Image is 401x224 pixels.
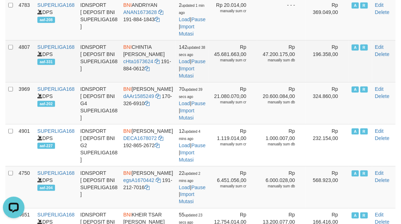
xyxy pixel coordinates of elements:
[179,44,205,57] span: 142
[352,171,359,177] span: Active
[306,40,349,82] td: Rp 196.358,00
[191,17,206,22] a: Pause
[260,58,295,63] div: manually sum db
[37,101,55,107] span: aaf-202
[360,129,368,135] span: Running
[179,108,194,121] a: Import Mutasi
[375,212,384,218] a: Edit
[123,170,132,176] span: BNI
[211,142,246,147] div: manually sum cr
[191,101,206,106] a: Pause
[375,51,389,57] a: Delete
[257,40,306,82] td: Rp 47.200.175,00
[360,213,368,219] span: Running
[77,124,120,166] td: IDNSPORT [ DEPOSIT BNI G2 SUPERLIGA168 ]
[211,100,246,105] div: manually sum cr
[257,166,306,208] td: Rp 6.000.028,00
[191,59,206,64] a: Pause
[37,17,55,23] span: aaf-208
[35,124,78,166] td: DPS
[179,130,200,141] span: updated 4 mins ago
[123,2,132,8] span: BNI
[260,100,295,105] div: manually sum db
[123,177,154,183] a: egsA1670442
[179,128,206,163] span: | |
[211,58,246,63] div: manually sum cr
[179,88,202,99] span: updated 39 secs ago
[306,82,349,124] td: Rp 324.860,00
[260,142,295,147] div: manually sum db
[375,9,389,15] a: Delete
[191,185,206,190] a: Pause
[77,166,120,208] td: IDNSPORT [ DEPOSIT BNI SUPERLIGA168 ]
[179,143,190,148] a: Load
[375,2,384,8] a: Edit
[179,44,206,79] span: | |
[179,86,202,99] span: 70
[260,184,295,189] div: manually sum db
[120,124,176,166] td: [PERSON_NAME] 192-865-2672
[179,46,205,57] span: updated 38 secs ago
[375,93,389,99] a: Delete
[16,124,35,166] td: 4901
[123,128,132,134] span: BNI
[37,59,55,65] span: aaf-331
[179,101,190,106] a: Load
[375,177,389,183] a: Delete
[179,59,190,64] a: Load
[352,213,359,219] span: Active
[211,184,246,189] div: manually sum cr
[179,185,190,190] a: Load
[16,166,35,208] td: 4750
[179,17,190,22] a: Load
[37,44,75,50] a: SUPERLIGA168
[123,59,153,64] a: cHta1673624
[375,135,389,141] a: Delete
[179,150,194,163] a: Import Mutasi
[155,143,160,148] a: Copy 1928652672 to clipboard
[37,128,75,134] a: SUPERLIGA168
[179,86,206,121] span: | |
[123,93,154,99] a: dAAr1585249
[209,40,257,82] td: Rp 45.681.663,00
[37,86,75,92] a: SUPERLIGA168
[306,166,349,208] td: Rp 568.923,00
[179,170,206,205] span: | |
[211,9,246,14] div: manually sum cr
[120,82,176,124] td: [PERSON_NAME] 170-326-6910
[37,170,75,176] a: SUPERLIGA168
[209,166,257,208] td: Rp 6.451.056,00
[35,166,78,208] td: DPS
[123,135,157,141] a: DECA1678072
[145,185,150,190] a: Copy 1912127016 to clipboard
[179,24,194,37] a: Import Mutasi
[123,44,132,50] span: BNI
[120,166,176,208] td: [PERSON_NAME] 191-212-7016
[123,9,157,15] a: ANAN1673628
[155,93,160,99] a: Copy dAAr1585249 to clipboard
[257,82,306,124] td: Rp 20.600.084,00
[375,170,384,176] a: Edit
[179,170,200,183] span: 22
[37,185,55,191] span: aaf-204
[179,172,200,183] span: updated 2 mins ago
[179,4,204,15] span: updated 1 min ago
[360,87,368,93] span: Running
[179,2,206,37] span: | |
[360,45,368,51] span: Running
[375,128,384,134] a: Edit
[77,40,120,82] td: IDNSPORT [ DEPOSIT BNI SUPERLIGA168 ]
[158,135,163,141] a: Copy DECA1678072 to clipboard
[123,212,132,218] span: BNI
[191,143,206,148] a: Pause
[352,129,359,135] span: Active
[179,192,194,205] a: Import Mutasi
[120,40,176,82] td: CHINTIA [PERSON_NAME] 191-884-0612
[37,143,55,149] span: aaf-227
[209,124,257,166] td: Rp 1.119.014,00
[37,212,75,218] a: SUPERLIGA168
[155,59,160,64] a: Copy cHta1673624 to clipboard
[145,66,150,71] a: Copy 1918840612 to clipboard
[352,45,359,51] span: Active
[375,44,384,50] a: Edit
